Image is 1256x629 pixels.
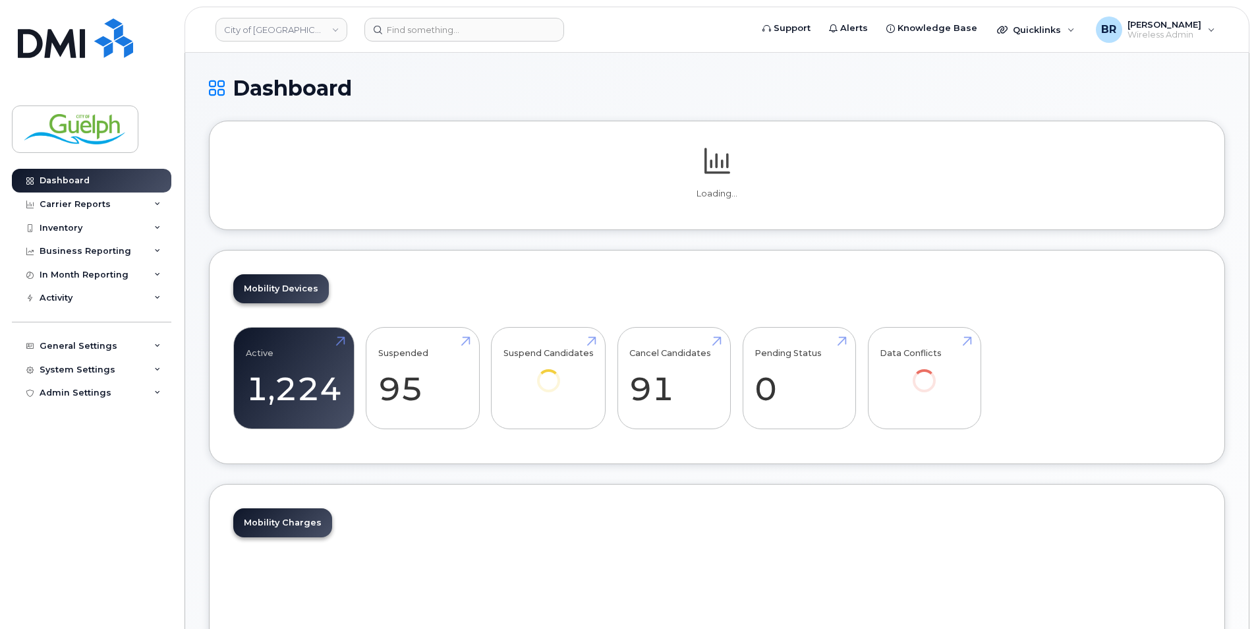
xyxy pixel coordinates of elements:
a: Cancel Candidates 91 [629,335,718,422]
h1: Dashboard [209,76,1225,100]
p: Loading... [233,188,1201,200]
a: Suspend Candidates [503,335,594,411]
a: Suspended 95 [378,335,467,422]
a: Active 1,224 [246,335,342,422]
a: Mobility Charges [233,508,332,537]
a: Data Conflicts [880,335,969,411]
a: Pending Status 0 [755,335,843,422]
a: Mobility Devices [233,274,329,303]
